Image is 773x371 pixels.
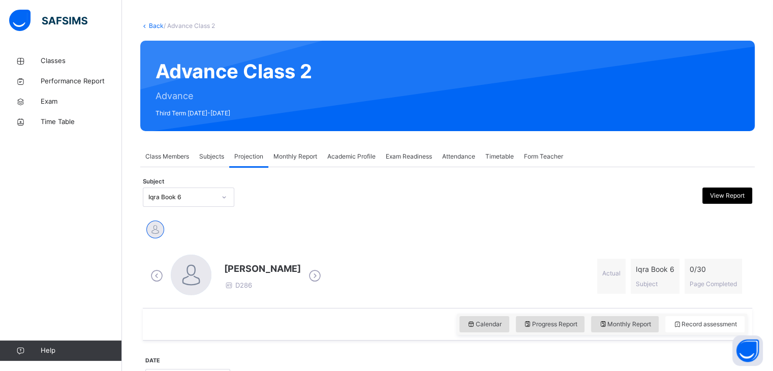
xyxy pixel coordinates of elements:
[41,76,122,86] span: Performance Report
[636,264,674,274] span: Iqra Book 6
[524,152,563,161] span: Form Teacher
[145,357,160,365] label: Date
[41,117,122,127] span: Time Table
[41,97,122,107] span: Exam
[41,346,121,356] span: Help
[149,22,164,29] a: Back
[732,335,763,366] button: Open asap
[673,320,737,329] span: Record assessment
[690,280,737,288] span: Page Completed
[9,10,87,31] img: safsims
[224,281,252,289] span: D286
[145,152,189,161] span: Class Members
[599,320,651,329] span: Monthly Report
[636,280,658,288] span: Subject
[224,262,301,275] span: [PERSON_NAME]
[386,152,432,161] span: Exam Readiness
[690,264,737,274] span: 0 / 30
[710,191,745,200] span: View Report
[148,193,215,202] div: Iqra Book 6
[485,152,514,161] span: Timetable
[234,152,263,161] span: Projection
[442,152,475,161] span: Attendance
[199,152,224,161] span: Subjects
[273,152,317,161] span: Monthly Report
[327,152,376,161] span: Academic Profile
[41,56,122,66] span: Classes
[164,22,215,29] span: / Advance Class 2
[523,320,577,329] span: Progress Report
[602,269,621,277] span: Actual
[143,177,164,186] span: Subject
[467,320,502,329] span: Calendar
